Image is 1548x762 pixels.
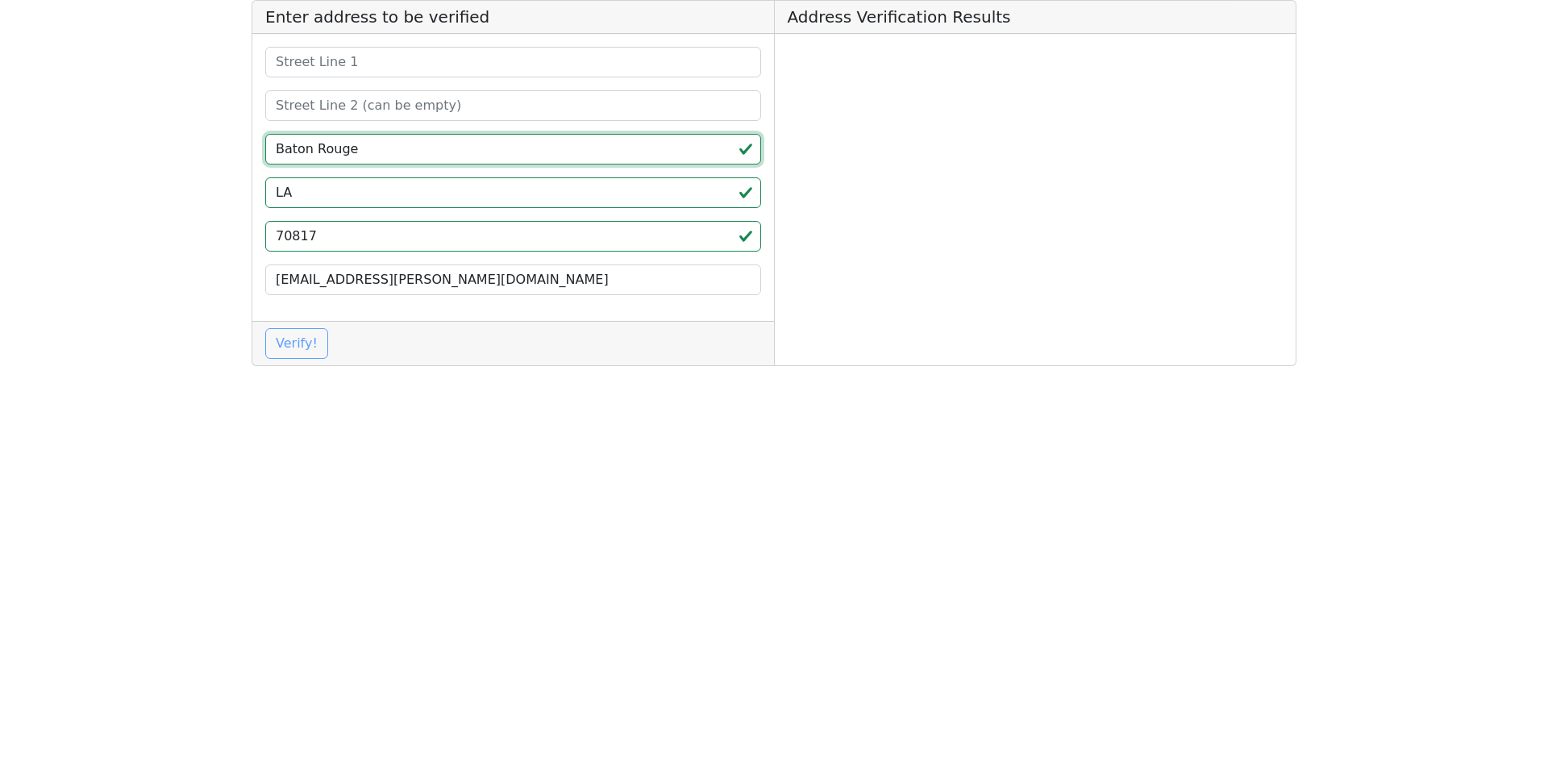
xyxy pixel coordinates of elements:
[265,90,761,121] input: Street Line 2 (can be empty)
[265,177,761,208] input: 2-Letter State
[252,1,774,34] h5: Enter address to be verified
[265,47,761,77] input: Street Line 1
[265,221,761,252] input: ZIP code 5 or 5+4
[265,134,761,164] input: City
[775,1,1296,34] h5: Address Verification Results
[265,264,761,295] input: Your Email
